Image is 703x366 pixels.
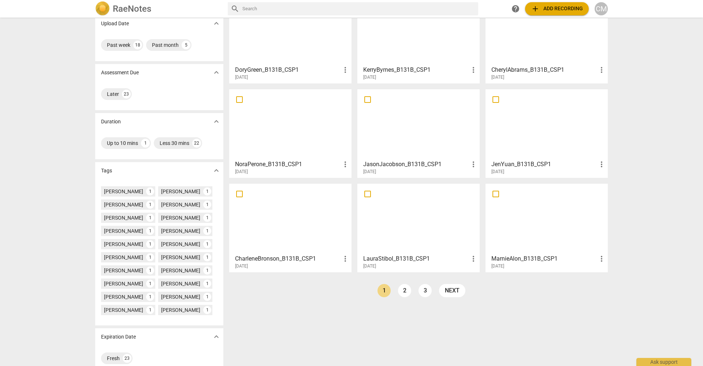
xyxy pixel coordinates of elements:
[101,69,139,76] p: Assessment Due
[146,253,154,261] div: 1
[488,186,605,269] a: MarnieAlon_B131B_CSP1[DATE]
[203,214,211,222] div: 1
[231,4,239,13] span: search
[182,41,190,49] div: 5
[212,68,221,77] span: expand_more
[341,254,350,263] span: more_vert
[146,266,154,274] div: 1
[491,66,597,74] h3: CherylAbrams_B131B_CSP1
[104,293,143,300] div: [PERSON_NAME]
[363,66,469,74] h3: KerryByrnes_B131B_CSP1
[161,227,200,235] div: [PERSON_NAME]
[203,227,211,235] div: 1
[211,18,222,29] button: Show more
[146,214,154,222] div: 1
[360,186,477,269] a: LauraStibol_B131B_CSP1[DATE]
[439,284,465,297] a: next
[104,188,143,195] div: [PERSON_NAME]
[212,332,221,341] span: expand_more
[377,284,391,297] a: Page 1 is your current page
[146,280,154,288] div: 1
[161,201,200,208] div: [PERSON_NAME]
[363,74,376,81] span: [DATE]
[95,1,110,16] img: Logo
[104,201,143,208] div: [PERSON_NAME]
[211,67,222,78] button: Show more
[203,187,211,195] div: 1
[123,354,131,363] div: 23
[161,214,200,221] div: [PERSON_NAME]
[235,169,248,175] span: [DATE]
[107,90,119,98] div: Later
[235,254,341,263] h3: CharleneBronson_B131B_CSP1
[360,92,477,175] a: JasonJacobson_B131B_CSP1[DATE]
[488,92,605,175] a: JenYuan_B131B_CSP1[DATE]
[469,254,478,263] span: more_vert
[141,139,150,147] div: 1
[525,2,589,15] button: Upload
[597,160,606,169] span: more_vert
[491,160,597,169] h3: JenYuan_B131B_CSP1
[398,284,411,297] a: Page 2
[597,66,606,74] span: more_vert
[161,267,200,274] div: [PERSON_NAME]
[192,139,201,147] div: 22
[511,4,520,13] span: help
[113,4,151,14] h2: RaeNotes
[122,90,131,98] div: 23
[101,333,136,341] p: Expiration Date
[161,293,200,300] div: [PERSON_NAME]
[203,253,211,261] div: 1
[235,160,341,169] h3: NoraPerone_B131B_CSP1
[491,254,597,263] h3: MarnieAlon_B131B_CSP1
[491,263,504,269] span: [DATE]
[363,169,376,175] span: [DATE]
[161,306,200,314] div: [PERSON_NAME]
[341,66,350,74] span: more_vert
[146,306,154,314] div: 1
[104,267,143,274] div: [PERSON_NAME]
[146,293,154,301] div: 1
[161,280,200,287] div: [PERSON_NAME]
[242,3,475,15] input: Search
[491,74,504,81] span: [DATE]
[133,41,142,49] div: 18
[101,20,129,27] p: Upload Date
[161,240,200,248] div: [PERSON_NAME]
[212,19,221,28] span: expand_more
[107,41,130,49] div: Past week
[107,355,120,362] div: Fresh
[160,139,189,147] div: Less 30 mins
[152,41,179,49] div: Past month
[146,240,154,248] div: 1
[235,74,248,81] span: [DATE]
[203,266,211,274] div: 1
[509,2,522,15] a: Help
[161,188,200,195] div: [PERSON_NAME]
[203,240,211,248] div: 1
[491,169,504,175] span: [DATE]
[146,227,154,235] div: 1
[203,306,211,314] div: 1
[419,284,432,297] a: Page 3
[104,214,143,221] div: [PERSON_NAME]
[531,4,540,13] span: add
[211,165,222,176] button: Show more
[595,2,608,15] button: CM
[211,116,222,127] button: Show more
[146,187,154,195] div: 1
[341,160,350,169] span: more_vert
[636,358,691,366] div: Ask support
[212,117,221,126] span: expand_more
[363,263,376,269] span: [DATE]
[101,118,121,126] p: Duration
[104,227,143,235] div: [PERSON_NAME]
[235,263,248,269] span: [DATE]
[235,66,341,74] h3: DoryGreen_B131B_CSP1
[531,4,583,13] span: Add recording
[104,306,143,314] div: [PERSON_NAME]
[211,331,222,342] button: Show more
[95,1,222,16] a: LogoRaeNotes
[363,254,469,263] h3: LauraStibol_B131B_CSP1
